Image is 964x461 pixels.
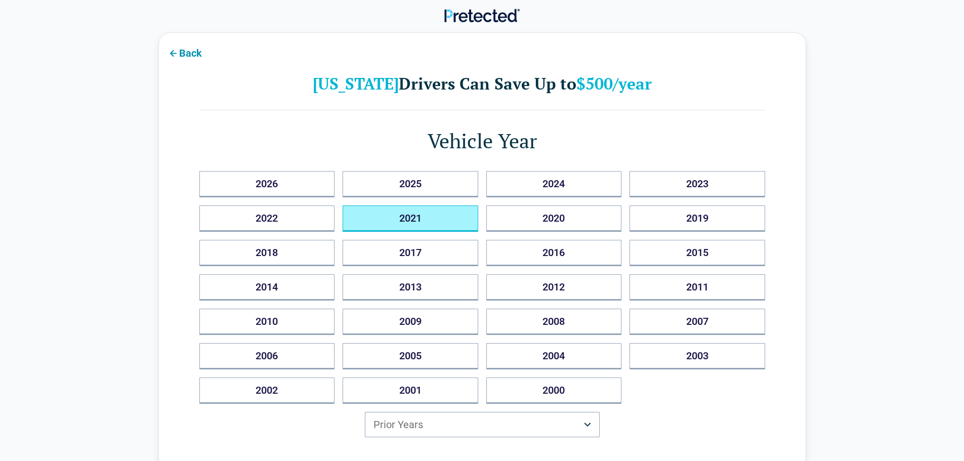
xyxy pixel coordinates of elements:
button: 2018 [199,240,335,266]
button: 2002 [199,378,335,404]
button: 2026 [199,171,335,197]
button: 2007 [630,309,765,335]
button: 2014 [199,274,335,301]
h1: Vehicle Year [199,127,765,155]
button: 2024 [486,171,622,197]
button: 2017 [343,240,478,266]
button: 2023 [630,171,765,197]
h2: Drivers Can Save Up to [199,73,765,94]
button: 2009 [343,309,478,335]
button: 2022 [199,205,335,232]
b: [US_STATE] [313,73,399,94]
button: 2012 [486,274,622,301]
button: 2019 [630,205,765,232]
b: $500/year [576,73,652,94]
button: 2010 [199,309,335,335]
button: 2011 [630,274,765,301]
button: 2025 [343,171,478,197]
button: 2005 [343,343,478,369]
button: Prior Years [365,412,600,437]
button: 2020 [486,205,622,232]
button: 2001 [343,378,478,404]
button: Back [159,41,210,64]
button: 2015 [630,240,765,266]
button: 2008 [486,309,622,335]
button: 2000 [486,378,622,404]
button: 2016 [486,240,622,266]
button: 2021 [343,205,478,232]
button: 2013 [343,274,478,301]
button: 2003 [630,343,765,369]
button: 2006 [199,343,335,369]
button: 2004 [486,343,622,369]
